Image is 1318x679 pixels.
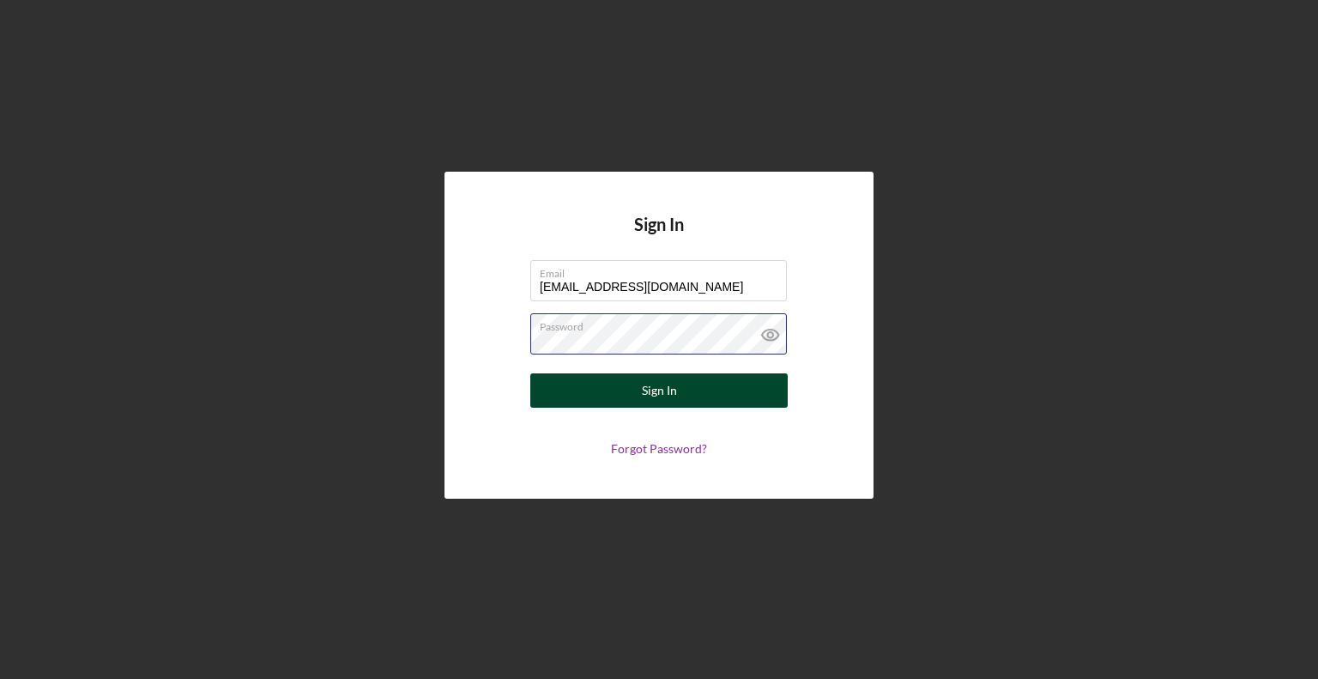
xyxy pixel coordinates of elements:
[540,261,787,280] label: Email
[634,215,684,260] h4: Sign In
[530,373,788,408] button: Sign In
[642,373,677,408] div: Sign In
[611,441,707,456] a: Forgot Password?
[540,314,787,333] label: Password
